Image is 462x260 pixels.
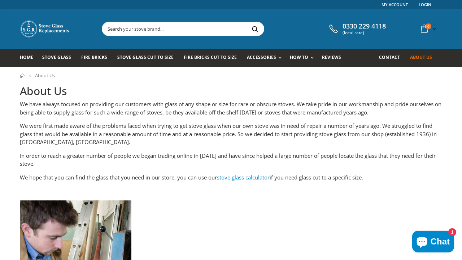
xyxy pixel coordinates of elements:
span: Home [20,54,33,60]
input: Search your stove brand... [102,22,345,36]
span: Accessories [247,54,276,60]
span: Fire Bricks [81,54,107,60]
a: Reviews [322,49,346,67]
span: Stove Glass Cut To Size [117,54,173,60]
span: 0 [426,23,431,29]
img: Stove Glass Replacement [20,20,70,38]
span: Contact [379,54,400,60]
a: Stove Glass [42,49,77,67]
a: Fire Bricks Cut To Size [184,49,242,67]
button: Search [247,22,263,36]
a: Contact [379,49,405,67]
a: Stove Glass Cut To Size [117,49,179,67]
a: Fire Bricks [81,49,113,67]
a: About us [410,49,437,67]
p: We hope that you can find the glass that you need in our store, you can use our if you need glass... [20,173,442,182]
span: Fire Bricks Cut To Size [184,54,237,60]
h1: About Us [20,84,442,99]
span: (local rate) [343,30,386,35]
span: Reviews [322,54,341,60]
span: About us [410,54,432,60]
span: How To [290,54,308,60]
a: 0330 229 4118 (local rate) [327,22,386,35]
span: About Us [35,72,55,79]
p: We have always focused on providing our customers with glass of any shape or size for rare or obs... [20,100,442,116]
a: Home [20,73,25,78]
span: Stove Glass [42,54,71,60]
inbox-online-store-chat: Shopify online store chat [410,231,456,254]
a: 0 [418,22,437,36]
a: Home [20,49,39,67]
p: We were first made aware of the problems faced when trying to get stove glass when our own stove ... [20,122,442,146]
p: In order to reach a greater number of people we began trading online in [DATE] and have since hel... [20,152,442,168]
a: How To [290,49,317,67]
a: Accessories [247,49,285,67]
a: stove glass calculator [217,174,270,181]
span: 0330 229 4118 [343,22,386,30]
